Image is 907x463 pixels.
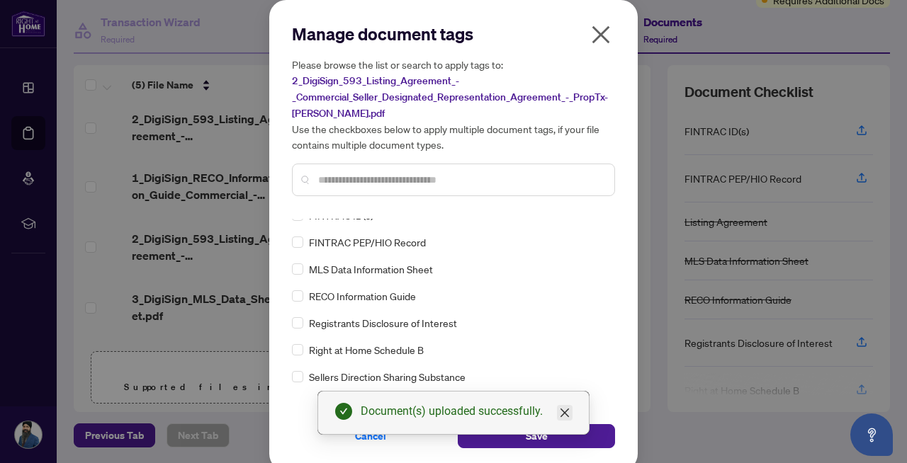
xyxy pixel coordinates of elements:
span: close [559,407,570,418]
span: Sellers Direction Sharing Substance [309,369,466,384]
span: close [590,23,612,46]
h5: Please browse the list or search to apply tags to: Use the checkboxes below to apply multiple doc... [292,57,615,152]
a: Close [557,405,573,421]
span: Right at Home Schedule B [309,342,424,358]
span: 2_DigiSign_593_Listing_Agreement_-_Commercial_Seller_Designated_Representation_Agreement_-_PropTx... [292,74,608,120]
span: MLS Data Information Sheet [309,261,433,277]
span: Registrants Disclosure of Interest [309,315,457,331]
button: Open asap [850,413,893,456]
span: FINTRAC PEP/HIO Record [309,234,426,250]
span: RECO Information Guide [309,288,416,304]
h2: Manage document tags [292,23,615,45]
button: Cancel [292,424,449,448]
span: check-circle [335,403,352,420]
div: Document(s) uploaded successfully. [361,403,572,420]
